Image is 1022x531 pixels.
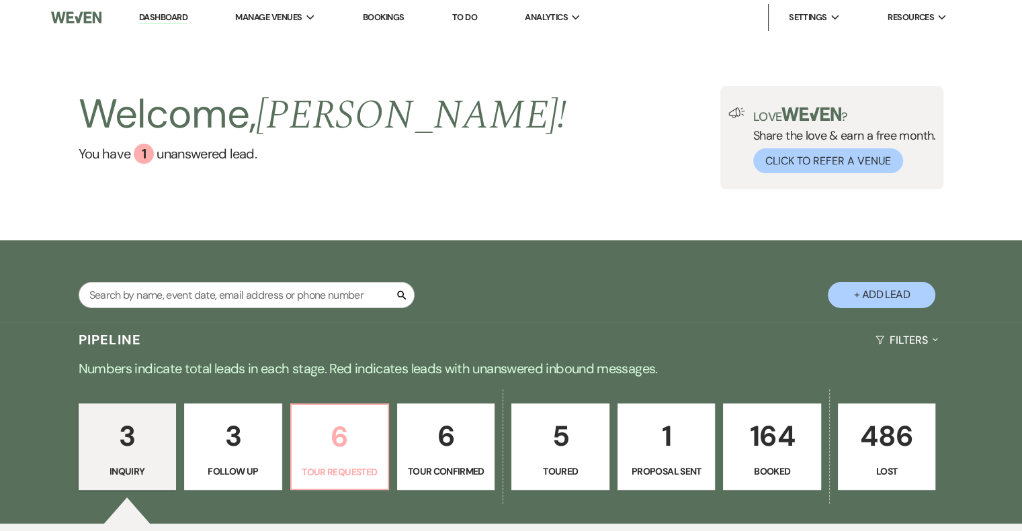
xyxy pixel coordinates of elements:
[626,464,706,479] p: Proposal Sent
[256,85,566,146] span: [PERSON_NAME] !
[79,282,415,308] input: Search by name, event date, email address or phone number
[134,144,154,164] div: 1
[847,464,927,479] p: Lost
[789,11,827,24] span: Settings
[235,11,302,24] span: Manage Venues
[728,107,745,118] img: loud-speaker-illustration.svg
[520,464,600,479] p: Toured
[51,3,101,32] img: Weven Logo
[193,464,273,479] p: Follow Up
[781,107,841,121] img: weven-logo-green.svg
[79,330,142,349] h3: Pipeline
[753,107,936,123] p: Love ?
[525,11,568,24] span: Analytics
[79,403,176,491] a: 3Inquiry
[753,148,903,173] button: Click to Refer a Venue
[838,403,935,491] a: 486Lost
[745,107,936,173] div: Share the love & earn a free month.
[723,403,820,491] a: 164Booked
[732,414,812,458] p: 164
[79,144,567,164] a: You have 1 unanswered lead.
[618,403,715,491] a: 1Proposal Sent
[87,464,167,479] p: Inquiry
[397,403,495,491] a: 6Tour Confirmed
[139,11,187,24] a: Dashboard
[300,414,380,459] p: 6
[888,11,934,24] span: Resources
[452,11,477,23] a: To Do
[732,464,812,479] p: Booked
[406,464,486,479] p: Tour Confirmed
[406,414,486,458] p: 6
[511,403,609,491] a: 5Toured
[363,11,404,23] a: Bookings
[300,465,380,479] p: Tour Requested
[193,414,273,458] p: 3
[184,403,282,491] a: 3Follow Up
[87,414,167,458] p: 3
[626,414,706,458] p: 1
[79,86,567,144] h2: Welcome,
[870,322,943,358] button: Filters
[520,414,600,458] p: 5
[828,282,935,308] button: + Add Lead
[28,358,995,379] p: Numbers indicate total leads in each stage. Red indicates leads with unanswered inbound messages.
[847,414,927,458] p: 486
[290,403,389,491] a: 6Tour Requested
